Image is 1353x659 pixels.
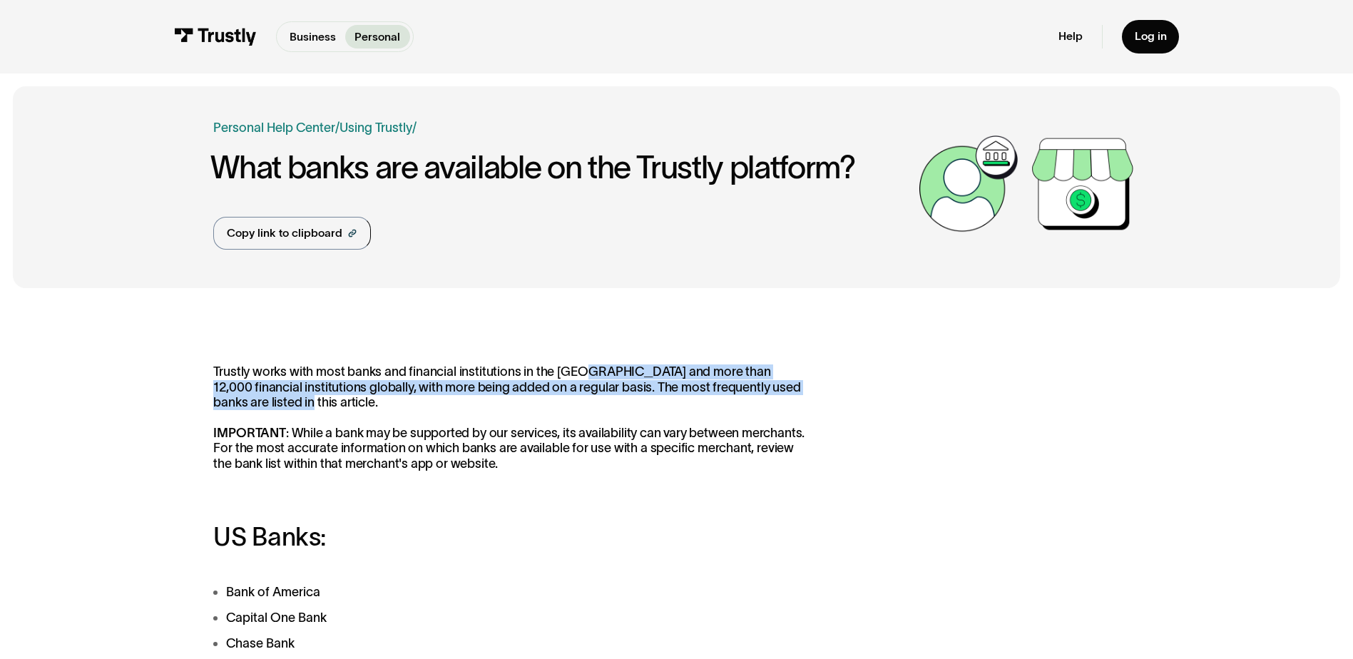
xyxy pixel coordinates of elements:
div: Log in [1135,29,1167,44]
a: Help [1058,29,1083,44]
p: Personal [354,29,400,46]
li: Capital One Bank [213,608,810,628]
li: Bank of America [213,583,810,602]
img: Trustly Logo [174,28,257,46]
a: Log in [1122,20,1180,53]
div: / [335,118,339,138]
a: Personal Help Center [213,118,335,138]
p: Trustly works with most banks and financial institutions in the [GEOGRAPHIC_DATA] and more than 1... [213,364,810,471]
a: Using Trustly [339,121,412,135]
strong: IMPORTANT [213,426,285,440]
a: Copy link to clipboard [213,217,370,250]
p: Business [290,29,336,46]
div: Copy link to clipboard [227,225,342,242]
div: / [412,118,417,138]
li: Chase Bank [213,634,810,653]
a: Business [280,25,345,48]
h1: What banks are available on the Trustly platform? [210,150,911,185]
h3: US Banks: [213,523,810,551]
a: Personal [345,25,410,48]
